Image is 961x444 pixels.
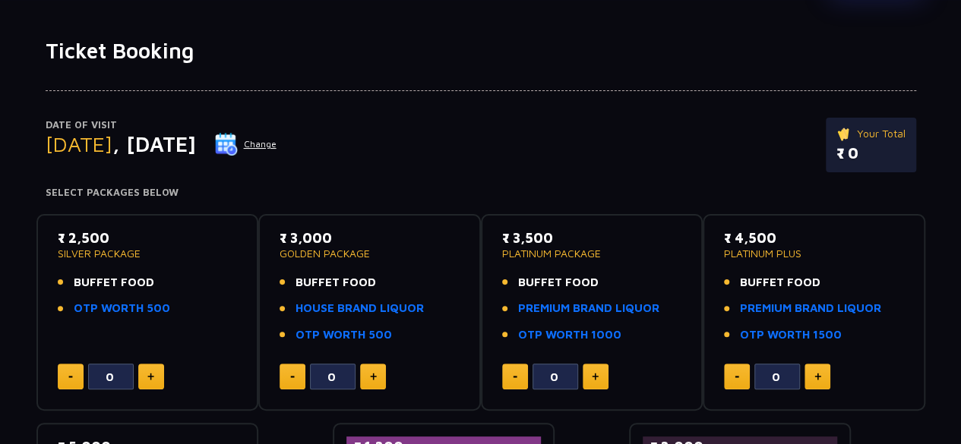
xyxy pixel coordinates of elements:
[740,326,842,344] a: OTP WORTH 1500
[518,326,621,344] a: OTP WORTH 1000
[46,118,277,133] p: Date of Visit
[592,373,599,380] img: plus
[214,132,277,156] button: Change
[280,228,460,248] p: ₹ 3,000
[74,274,154,291] span: BUFFET FOOD
[724,228,904,248] p: ₹ 4,500
[290,376,295,378] img: minus
[502,248,682,259] p: PLATINUM PACKAGE
[370,373,377,380] img: plus
[513,376,517,378] img: minus
[46,187,916,199] h4: Select Packages Below
[296,274,376,291] span: BUFFET FOOD
[112,131,196,156] span: , [DATE]
[280,248,460,259] p: GOLDEN PACKAGE
[296,300,424,317] a: HOUSE BRAND LIQUOR
[724,248,904,259] p: PLATINUM PLUS
[74,300,170,317] a: OTP WORTH 500
[46,131,112,156] span: [DATE]
[58,228,238,248] p: ₹ 2,500
[836,125,906,142] p: Your Total
[836,142,906,165] p: ₹ 0
[518,274,599,291] span: BUFFET FOOD
[296,326,392,344] a: OTP WORTH 500
[814,373,821,380] img: plus
[147,373,154,380] img: plus
[502,228,682,248] p: ₹ 3,500
[740,274,820,291] span: BUFFET FOOD
[740,300,881,317] a: PREMIUM BRAND LIQUOR
[46,38,916,64] h1: Ticket Booking
[735,376,739,378] img: minus
[836,125,852,142] img: ticket
[58,248,238,259] p: SILVER PACKAGE
[518,300,659,317] a: PREMIUM BRAND LIQUOR
[68,376,73,378] img: minus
